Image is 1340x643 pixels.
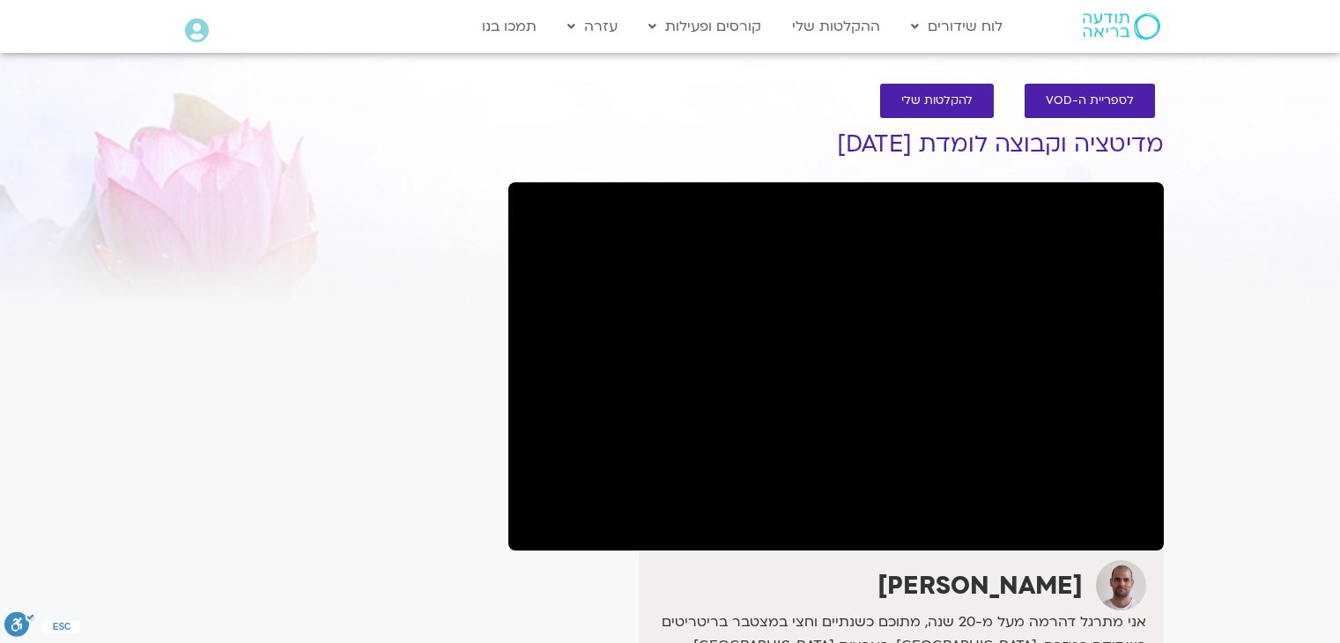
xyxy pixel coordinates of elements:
[1096,560,1146,610] img: דקל קנטי
[902,10,1011,43] a: לוח שידורים
[559,10,626,43] a: עזרה
[1083,13,1160,40] img: תודעה בריאה
[640,10,770,43] a: קורסים ופעילות
[508,131,1164,158] h1: מדיטציה וקבוצה לומדת [DATE]
[1025,84,1155,118] a: לספריית ה-VOD
[901,94,973,107] span: להקלטות שלי
[880,84,994,118] a: להקלטות שלי
[783,10,889,43] a: ההקלטות שלי
[1046,94,1134,107] span: לספריית ה-VOD
[877,569,1083,602] strong: [PERSON_NAME]
[473,10,545,43] a: תמכו בנו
